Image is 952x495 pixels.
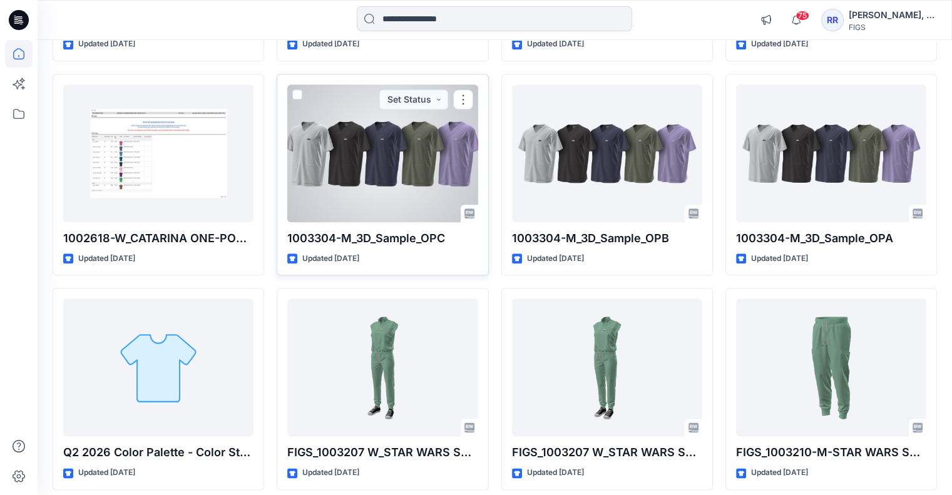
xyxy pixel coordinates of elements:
a: 1003304-M_3D_Sample_OPB [512,84,702,222]
p: Updated [DATE] [78,466,135,479]
p: Updated [DATE] [78,38,135,51]
p: Updated [DATE] [751,252,808,265]
p: Updated [DATE] [527,38,584,51]
p: 1002618-W_CATARINA ONE-POCKET SCRUB TOP 3.0 [63,230,253,247]
p: 1003304-M_3D_Sample_OPA [736,230,926,247]
a: 1002618-W_CATARINA ONE-POCKET SCRUB TOP 3.0 [63,84,253,222]
p: 1003304-M_3D_Sample_OPB [512,230,702,247]
a: FIGS_1003207 W_STAR WARS SCRUB TOP_080525 [287,299,478,436]
a: 1003304-M_3D_Sample_OPA [736,84,926,222]
a: Q2 2026 Color Palette - Color Standards [63,299,253,436]
p: FIGS_1003207 W_STAR WARS SCRUB TOP_080525 [287,444,478,461]
a: FIGS_1003207 W_STAR WARS SCRUB TOP_080525 [512,299,702,436]
p: Updated [DATE] [302,252,359,265]
p: 1003304-M_3D_Sample_OPC [287,230,478,247]
span: 75 [796,11,809,21]
p: Updated [DATE] [302,466,359,479]
a: FIGS_1003210-M-STAR WARS SCRUB BOTTOM-080425 [736,299,926,436]
p: Updated [DATE] [751,38,808,51]
div: FIGS [849,23,936,32]
p: Updated [DATE] [751,466,808,479]
p: Updated [DATE] [527,466,584,479]
p: FIGS_1003207 W_STAR WARS SCRUB TOP_080525 [512,444,702,461]
p: FIGS_1003210-M-STAR WARS SCRUB BOTTOM-080425 [736,444,926,461]
p: Updated [DATE] [302,38,359,51]
p: Q2 2026 Color Palette - Color Standards [63,444,253,461]
div: RR [821,9,844,31]
p: Updated [DATE] [78,252,135,265]
div: [PERSON_NAME], [PERSON_NAME] [849,8,936,23]
a: 1003304-M_3D_Sample_OPC [287,84,478,222]
p: Updated [DATE] [527,252,584,265]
